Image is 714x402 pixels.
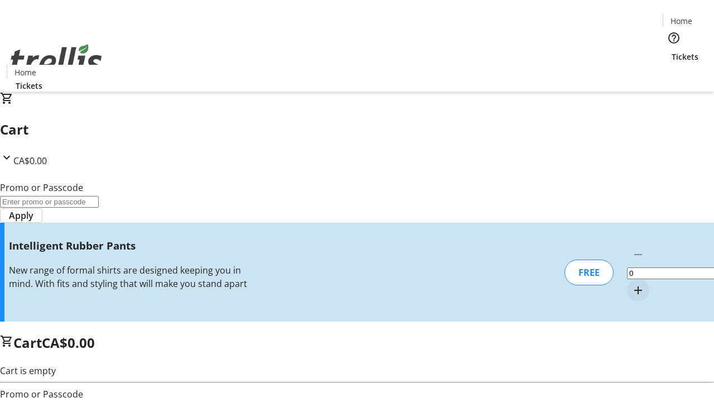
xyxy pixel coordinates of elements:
a: Tickets [663,51,707,63]
a: Tickets [7,80,51,92]
span: Tickets [16,80,42,92]
h3: Intelligent Rubber Pants [9,238,253,253]
div: FREE [565,260,614,285]
button: Help [663,27,685,49]
a: Home [663,15,699,27]
button: Cart [663,63,685,85]
img: Orient E2E Organization g2iJuyIYjG's Logo [7,32,106,88]
button: Increment by one [627,279,649,301]
span: CA$0.00 [42,333,95,352]
span: Home [670,15,692,27]
span: CA$0.00 [13,155,47,167]
div: New range of formal shirts are designed keeping you in mind. With fits and styling that will make... [9,264,253,290]
span: Home [15,66,36,78]
a: Home [7,66,43,78]
span: Tickets [672,51,698,63]
span: Apply [9,209,33,222]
